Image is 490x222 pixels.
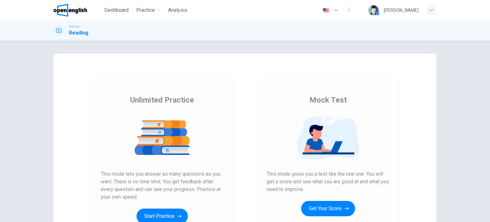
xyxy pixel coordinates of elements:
img: en [322,8,330,13]
span: Practice [136,6,155,14]
h1: Reading [69,29,88,37]
img: OpenEnglish logo [54,4,87,17]
span: Unlimited Practice [130,95,194,105]
span: Mock Test [309,95,347,105]
span: This mode lets you answer as many questions as you want. There is no time limit. You get feedback... [101,170,223,201]
button: Practice [134,4,163,16]
span: TOEFL® [69,25,79,29]
span: This mode gives you a test like the real one. You will get a score and see what you are good at a... [267,170,389,193]
button: Get Your Score [301,201,355,216]
a: OpenEnglish logo [54,4,102,17]
img: Profile picture [368,5,379,15]
span: Analysis [168,6,187,14]
div: [PERSON_NAME] [384,6,419,14]
span: Dashboard [104,6,129,14]
button: Analysis [166,4,190,16]
button: Dashboard [102,4,131,16]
